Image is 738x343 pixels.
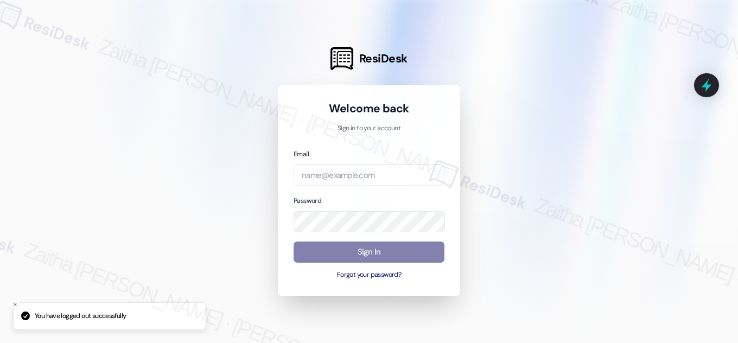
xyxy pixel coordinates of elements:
[294,242,444,263] button: Sign In
[294,196,321,205] label: Password
[294,150,309,158] label: Email
[35,312,126,321] p: You have logged out successfully
[294,270,444,280] button: Forgot your password?
[330,47,353,70] img: ResiDesk Logo
[10,299,21,310] button: Close toast
[294,124,444,134] p: Sign in to your account
[294,101,444,116] h1: Welcome back
[294,164,444,186] input: name@example.com
[359,51,408,66] span: ResiDesk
